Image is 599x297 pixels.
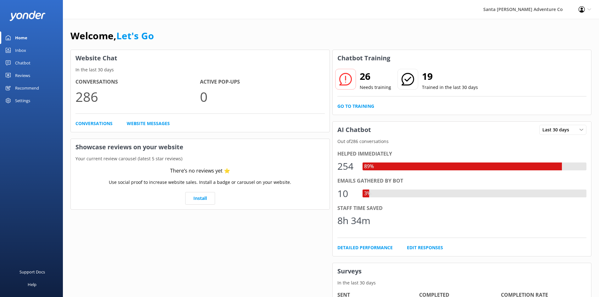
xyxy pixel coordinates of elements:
[75,120,113,127] a: Conversations
[337,186,356,201] div: 10
[337,159,356,174] div: 254
[363,190,373,198] div: 3%
[333,50,395,66] h3: Chatbot Training
[200,78,324,86] h4: Active Pop-ups
[337,204,587,212] div: Staff time saved
[333,122,376,138] h3: AI Chatbot
[127,120,170,127] a: Website Messages
[360,84,391,91] p: Needs training
[71,155,330,162] p: Your current review carousel (latest 5 star reviews)
[422,84,478,91] p: Trained in the last 30 days
[71,50,330,66] h3: Website Chat
[15,57,31,69] div: Chatbot
[333,263,591,279] h3: Surveys
[360,69,391,84] h2: 26
[109,179,291,186] p: Use social proof to increase website sales. Install a badge or carousel on your website.
[337,213,370,228] div: 8h 34m
[70,28,154,43] h1: Welcome,
[28,278,36,291] div: Help
[333,138,591,145] p: Out of 286 conversations
[170,167,230,175] div: There’s no reviews yet ⭐
[71,139,330,155] h3: Showcase reviews on your website
[15,94,30,107] div: Settings
[422,69,478,84] h2: 19
[15,44,26,57] div: Inbox
[75,86,200,107] p: 286
[337,150,587,158] div: Helped immediately
[542,126,573,133] span: Last 30 days
[19,266,45,278] div: Support Docs
[200,86,324,107] p: 0
[15,82,39,94] div: Recommend
[337,244,393,251] a: Detailed Performance
[363,162,375,171] div: 89%
[337,177,587,185] div: Emails gathered by bot
[71,66,330,73] p: In the last 30 days
[15,31,27,44] div: Home
[333,279,591,286] p: In the last 30 days
[337,103,374,110] a: Go to Training
[75,78,200,86] h4: Conversations
[15,69,30,82] div: Reviews
[407,244,443,251] a: Edit Responses
[116,29,154,42] a: Let's Go
[9,11,46,21] img: yonder-white-logo.png
[185,192,215,205] a: Install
